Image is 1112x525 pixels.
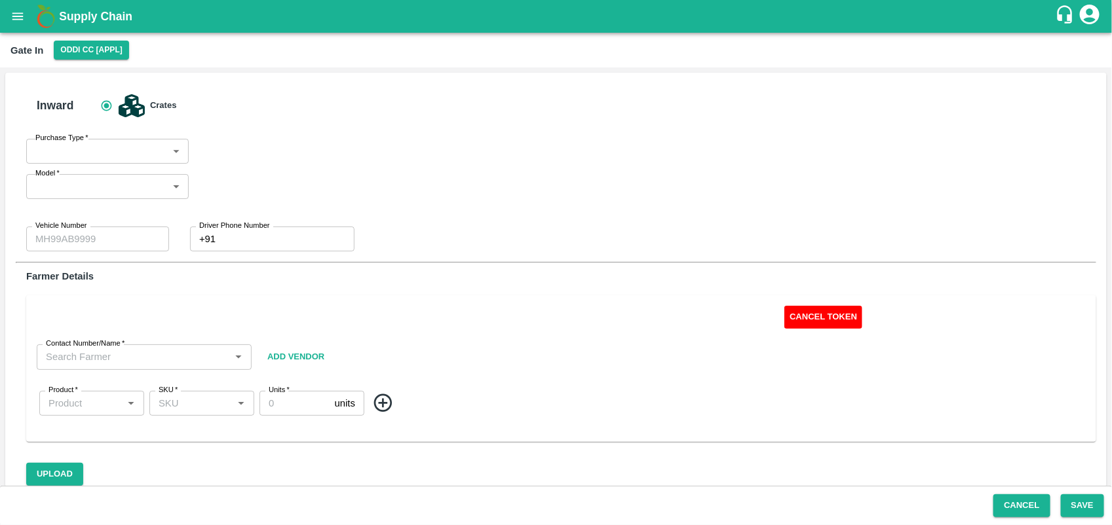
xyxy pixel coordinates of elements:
b: Supply Chain [59,10,132,23]
input: Search Farmer [41,348,226,365]
input: SKU [153,395,229,412]
label: Driver Phone Number [199,221,270,231]
b: Farmer Details [26,271,94,281]
button: open drawer [3,1,33,31]
input: 0 [259,391,330,416]
label: Contact Number/Name [46,338,125,349]
b: Crates [150,100,176,110]
button: Upload [26,463,83,486]
p: units [335,396,355,410]
label: Model [35,168,60,179]
h6: Inward [26,96,94,115]
div: customer-support [1055,5,1078,28]
label: Product [48,385,78,395]
p: +91 [199,232,216,246]
button: Select DC [54,41,129,60]
label: Purchase Type [35,133,88,143]
div: account of current user [1078,3,1102,30]
button: Add Vendor [262,329,330,385]
button: Cancel [993,494,1050,517]
a: Supply Chain [59,7,1055,26]
input: MH99AB9999 [26,226,169,251]
button: Save [1061,494,1104,517]
label: Vehicle Number [35,221,87,231]
img: logo [33,3,59,29]
button: Cancel Token [784,306,862,329]
button: Open [233,395,250,412]
input: Product [43,395,119,412]
button: Open [230,348,247,365]
label: SKU [159,385,178,395]
button: Open [123,395,140,412]
img: crates [119,94,145,118]
label: Units [269,385,290,395]
b: Gate In [10,45,43,56]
